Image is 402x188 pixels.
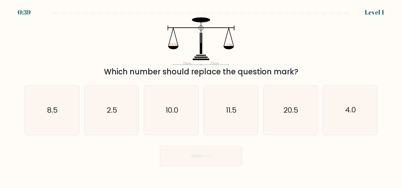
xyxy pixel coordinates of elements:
[28,66,374,78] div: Which number should replace the question mark?
[283,105,298,115] text: 20.5
[211,61,219,65] tspan: 75 cm
[183,61,191,65] tspan: 75 cm
[345,105,356,115] text: 4.0
[160,146,242,166] button: Next
[170,42,178,46] tspan: 8.5 kg
[107,105,117,115] text: 2.5
[47,105,58,115] text: 8.5
[365,8,384,17] div: Level 1
[165,105,178,115] text: 10.0
[226,105,237,115] text: 11.5
[18,8,31,17] div: 0:39
[227,42,232,46] tspan: ? kg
